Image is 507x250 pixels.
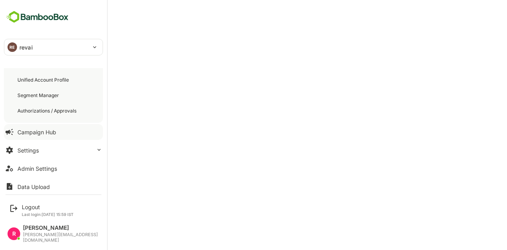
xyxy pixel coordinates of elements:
p: revai [19,43,33,52]
div: Authorizations / Approvals [17,107,78,114]
button: Settings [4,142,103,158]
div: Settings [17,147,39,154]
div: RErevai [4,39,103,55]
p: Last login: [DATE] 15:59 IST [22,212,74,217]
button: Admin Settings [4,160,103,176]
div: Logout [22,204,74,210]
button: Data Upload [4,179,103,195]
div: [PERSON_NAME][EMAIL_ADDRESS][DOMAIN_NAME] [23,232,99,243]
button: Campaign Hub [4,124,103,140]
div: R [8,227,20,240]
div: Segment Manager [17,92,61,99]
div: Data Upload [17,183,50,190]
div: Unified Account Profile [17,76,71,83]
div: Admin Settings [17,165,57,172]
div: RE [8,42,17,52]
div: Campaign Hub [17,129,56,135]
div: [PERSON_NAME] [23,225,99,231]
img: BambooboxFullLogoMark.5f36c76dfaba33ec1ec1367b70bb1252.svg [4,10,71,25]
